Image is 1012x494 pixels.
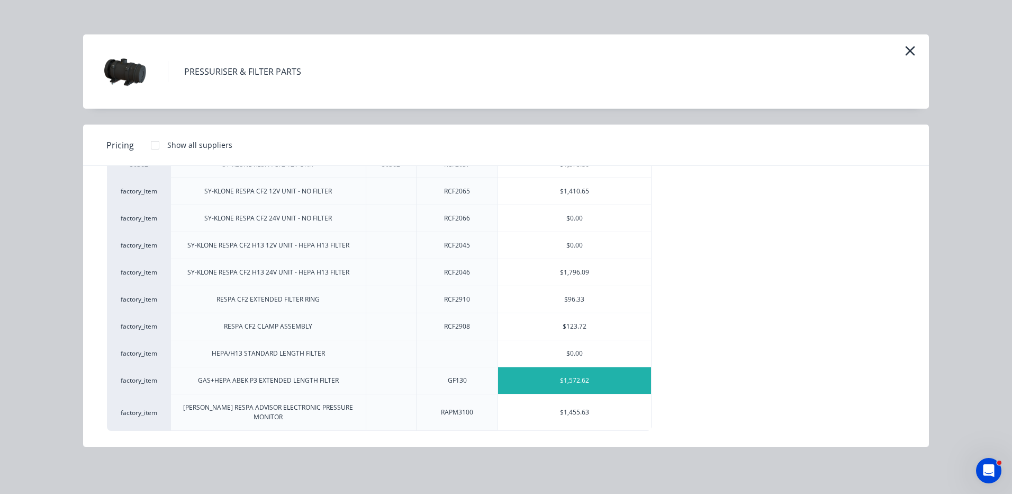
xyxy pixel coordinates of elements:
[184,65,301,78] div: PRESSURISER & FILTER PARTS
[107,340,170,367] div: factory_item
[106,139,134,152] span: Pricing
[498,178,651,205] div: $1,410.65
[444,187,470,196] div: RCF2065
[444,322,470,331] div: RCF2908
[444,268,470,277] div: RCF2046
[498,367,651,394] div: $1,572.62
[198,376,339,385] div: GAS+HEPA ABEK P3 EXTENDED LENGTH FILTER
[216,295,320,304] div: RESPA CF2 EXTENDED FILTER RING
[498,340,651,367] div: $0.00
[498,313,651,340] div: $123.72
[498,394,651,430] div: $1,455.63
[107,367,170,394] div: factory_item
[107,178,170,205] div: factory_item
[448,376,467,385] div: GF130
[99,45,152,98] img: PRESSURISER & FILTER PARTS
[444,214,470,223] div: RCF2066
[498,259,651,286] div: $1,796.09
[107,205,170,232] div: factory_item
[498,286,651,313] div: $96.33
[204,214,332,223] div: SY-KLONE RESPA CF2 24V UNIT - NO FILTER
[107,259,170,286] div: factory_item
[498,205,651,232] div: $0.00
[444,295,470,304] div: RCF2910
[204,187,332,196] div: SY-KLONE RESPA CF2 12V UNIT - NO FILTER
[224,322,312,331] div: RESPA CF2 CLAMP ASSEMBLY
[167,139,232,151] div: Show all suppliers
[441,408,473,417] div: RAPM3100
[976,458,1001,483] iframe: Intercom live chat
[187,241,349,250] div: SY-KLONE RESPA CF2 H13 12V UNIT - HEPA H13 FILTER
[179,403,357,422] div: [PERSON_NAME] RESPA ADVISOR ELECTRONIC PRESSURE MONITOR
[187,268,349,277] div: SY-KLONE RESPA CF2 H13 24V UNIT - HEPA H13 FILTER
[107,394,170,431] div: factory_item
[107,232,170,259] div: factory_item
[444,241,470,250] div: RCF2045
[107,313,170,340] div: factory_item
[498,232,651,259] div: $0.00
[212,349,325,358] div: HEPA/H13 STANDARD LENGTH FILTER
[107,286,170,313] div: factory_item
